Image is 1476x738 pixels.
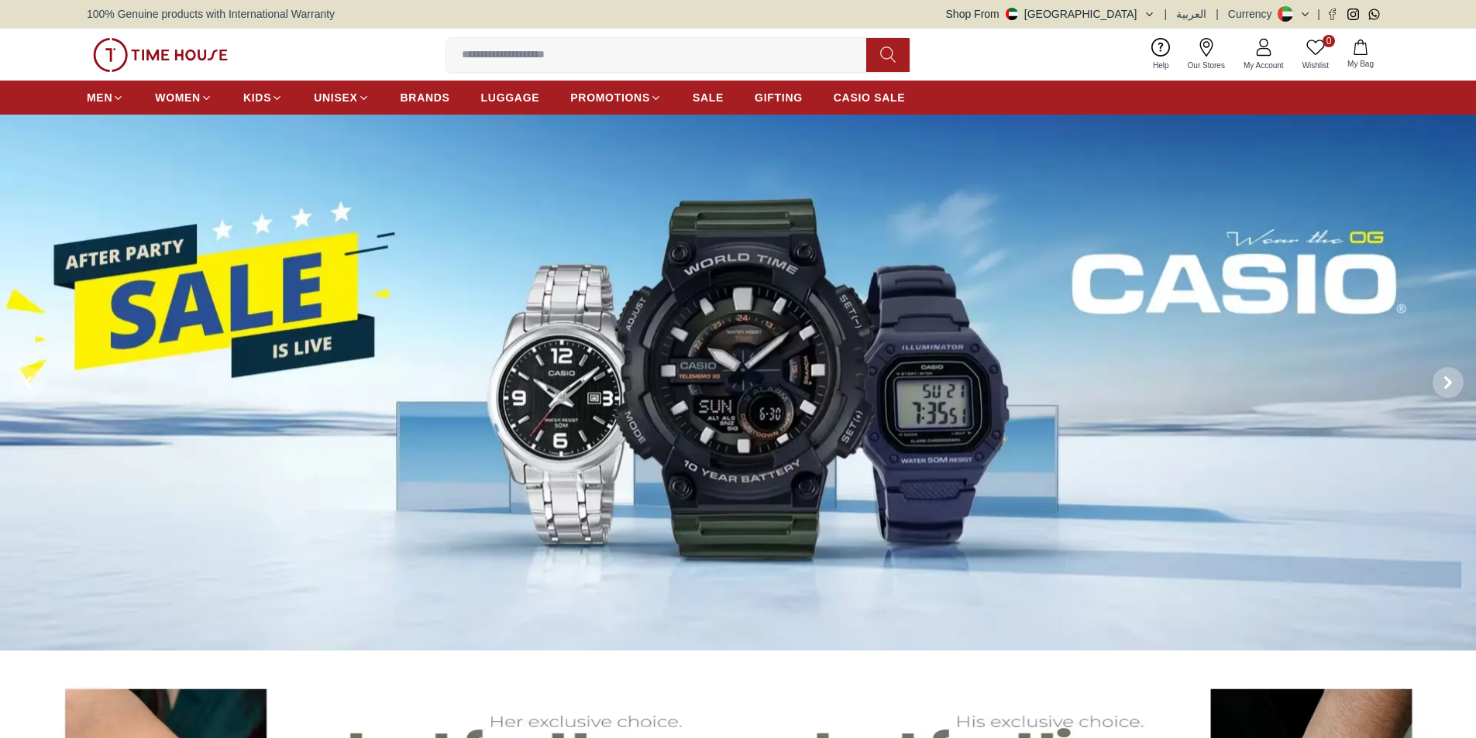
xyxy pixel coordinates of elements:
[570,84,662,112] a: PROMOTIONS
[1341,58,1380,70] span: My Bag
[1006,8,1018,20] img: United Arab Emirates
[481,84,540,112] a: LUGGAGE
[1293,35,1338,74] a: 0Wishlist
[834,90,906,105] span: CASIO SALE
[570,90,650,105] span: PROMOTIONS
[1178,35,1234,74] a: Our Stores
[693,90,724,105] span: SALE
[1338,36,1383,73] button: My Bag
[755,90,803,105] span: GIFTING
[401,90,450,105] span: BRANDS
[87,84,124,112] a: MEN
[155,84,212,112] a: WOMEN
[314,84,369,112] a: UNISEX
[834,84,906,112] a: CASIO SALE
[755,84,803,112] a: GIFTING
[314,90,357,105] span: UNISEX
[87,90,112,105] span: MEN
[481,90,540,105] span: LUGGAGE
[93,38,228,72] img: ...
[155,90,201,105] span: WOMEN
[1237,60,1290,71] span: My Account
[1147,60,1175,71] span: Help
[1176,6,1206,22] button: العربية
[1368,9,1380,20] a: Whatsapp
[1326,9,1338,20] a: Facebook
[401,84,450,112] a: BRANDS
[243,84,283,112] a: KIDS
[1216,6,1219,22] span: |
[1323,35,1335,47] span: 0
[1296,60,1335,71] span: Wishlist
[693,84,724,112] a: SALE
[1347,9,1359,20] a: Instagram
[87,6,335,22] span: 100% Genuine products with International Warranty
[1317,6,1320,22] span: |
[1182,60,1231,71] span: Our Stores
[1144,35,1178,74] a: Help
[1165,6,1168,22] span: |
[1228,6,1278,22] div: Currency
[946,6,1155,22] button: Shop From[GEOGRAPHIC_DATA]
[243,90,271,105] span: KIDS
